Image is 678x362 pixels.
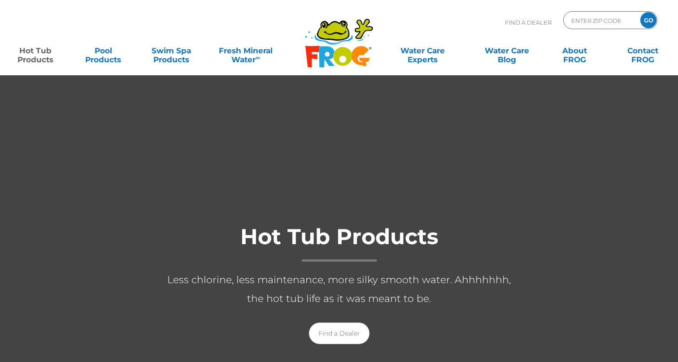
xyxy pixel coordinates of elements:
[480,42,533,60] a: Water CareBlog
[160,225,518,262] h1: Hot Tub Products
[77,42,130,60] a: PoolProducts
[309,323,369,344] a: Find a Dealer
[9,42,62,60] a: Hot TubProducts
[616,42,669,60] a: ContactFROG
[640,12,656,28] input: GO
[256,54,260,61] sup: ∞
[570,14,631,27] input: Zip Code Form
[160,271,518,308] p: Less chlorine, less maintenance, more silky smooth water. Ahhhhhhh, the hot tub life as it was me...
[145,42,198,60] a: Swim SpaProducts
[548,42,601,60] a: AboutFROG
[213,42,278,60] a: Fresh MineralWater∞
[379,42,465,60] a: Water CareExperts
[505,11,552,34] p: Find A Dealer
